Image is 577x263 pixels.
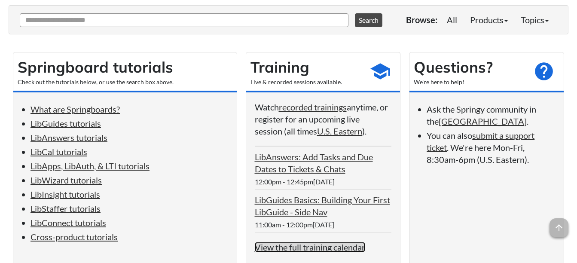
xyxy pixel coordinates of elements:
[406,14,437,26] p: Browse:
[427,129,555,165] li: You can also . We're here Mon-Fri, 8:30am-6pm (U.S. Eastern).
[355,13,382,27] button: Search
[255,152,373,174] a: LibAnswers: Add Tasks and Due Dates to Tickets & Chats
[31,147,87,157] a: LibCal tutorials
[427,130,534,153] a: submit a support ticket
[31,189,100,199] a: LibInsight tutorials
[255,177,335,186] span: 12:00pm - 12:45pm[DATE]
[550,219,568,229] a: arrow_upward
[31,175,102,185] a: LibWizard tutorials
[464,11,514,28] a: Products
[255,220,334,229] span: 11:00am - 12:00pm[DATE]
[440,11,464,28] a: All
[31,104,120,114] a: What are Springboards?
[514,11,555,28] a: Topics
[31,232,118,242] a: Cross-product tutorials
[255,101,392,137] p: Watch anytime, or register for an upcoming live session (all times ).
[255,195,390,217] a: LibGuides Basics: Building Your First LibGuide - Side Nav
[369,61,391,82] span: school
[533,61,555,82] span: help
[250,78,365,86] div: Live & recorded sessions available.
[255,242,365,252] a: View the full training calendar
[250,57,365,78] h2: Training
[279,102,347,112] a: recorded trainings
[427,103,555,127] li: Ask the Springy community in the .
[317,126,362,136] a: U.S. Eastern
[31,118,101,128] a: LibGuides tutorials
[31,203,101,214] a: LibStaffer tutorials
[414,78,528,86] div: We're here to help!
[18,57,232,78] h2: Springboard tutorials
[439,116,527,126] a: [GEOGRAPHIC_DATA]
[31,217,106,228] a: LibConnect tutorials
[31,132,107,143] a: LibAnswers tutorials
[550,218,568,237] span: arrow_upward
[31,161,150,171] a: LibApps, LibAuth, & LTI tutorials
[18,78,232,86] div: Check out the tutorials below, or use the search box above.
[414,57,528,78] h2: Questions?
